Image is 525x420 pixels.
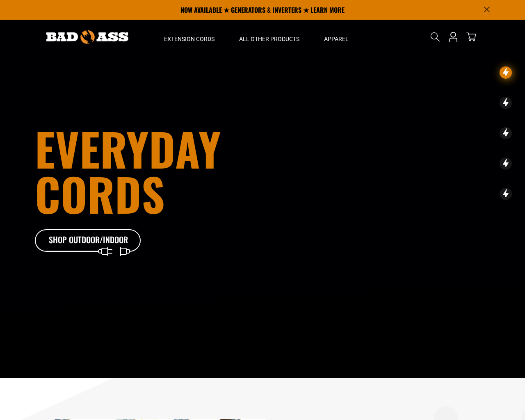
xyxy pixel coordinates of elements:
[35,126,308,216] h1: Everyday cords
[239,35,299,43] span: All Other Products
[227,20,312,54] summary: All Other Products
[312,20,361,54] summary: Apparel
[46,30,128,44] img: Bad Ass Extension Cords
[429,30,442,43] summary: Search
[35,229,142,252] a: Shop Outdoor/Indoor
[152,20,227,54] summary: Extension Cords
[164,35,215,43] span: Extension Cords
[324,35,349,43] span: Apparel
